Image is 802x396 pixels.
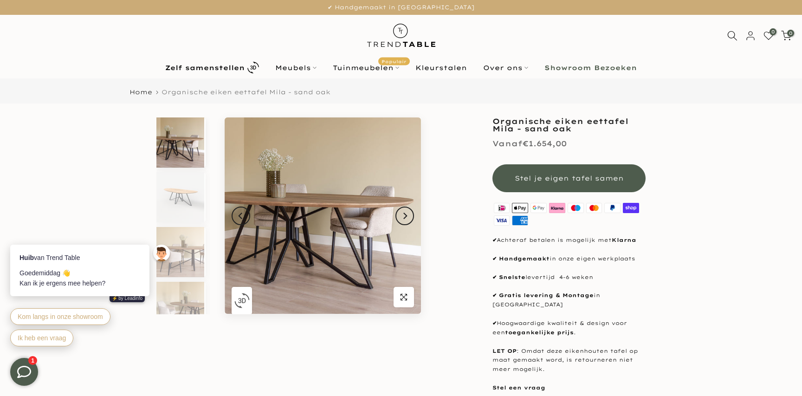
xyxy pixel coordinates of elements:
[492,347,646,374] p: : Omdat deze eikenhouten tafel op maat gemaakt word, is retourneren niet meer mogelijk.
[511,214,530,227] img: american express
[1,349,47,395] iframe: toggle-frame
[492,320,497,326] strong: ✔
[492,237,497,243] strong: ✔
[505,329,574,336] strong: toegankelijke prijs
[232,207,250,225] button: Previous
[622,201,640,214] img: shopify pay
[515,174,624,182] span: Stel je eigen tafel samen
[603,201,622,214] img: paypal
[530,201,548,214] img: google pay
[499,292,594,299] strong: Gratis levering & Montage
[162,88,330,96] span: Organische eiken eettafel Mila - sand oak
[492,384,545,391] a: Stel een vraag
[234,293,250,308] img: 3D_icon.svg
[566,201,585,214] img: maestro
[12,2,790,13] p: ✔ Handgemaakt in [GEOGRAPHIC_DATA]
[492,201,511,214] img: ideal
[407,62,475,73] a: Kleurstalen
[492,291,646,310] p: in [GEOGRAPHIC_DATA]
[770,28,776,35] span: 0
[492,164,646,192] button: Stel je eigen tafel samen
[492,274,497,280] strong: ✔
[499,255,550,262] strong: Handgemaakt
[492,214,511,227] img: visa
[492,348,517,354] strong: LET OP
[585,201,603,214] img: master
[1,199,182,358] iframe: bot-iframe
[395,207,414,225] button: Next
[499,274,525,280] strong: Snelste
[492,255,497,262] strong: ✔
[781,31,791,41] a: 0
[267,62,325,73] a: Meubels
[511,201,530,214] img: apple pay
[157,59,267,76] a: Zelf samenstellen
[492,254,646,264] p: in onze eigen werkplaats
[492,319,646,338] p: Hoogwaardige kwaliteit & design voor een .
[129,89,152,95] a: Home
[492,236,646,245] p: Achteraf betalen is mogelijk met
[548,201,566,214] img: klarna
[492,137,567,150] div: €1.654,00
[537,62,645,73] a: Showroom Bezoeken
[475,62,537,73] a: Over ons
[492,117,646,132] h1: Organische eiken eettafel Mila - sand oak
[361,15,442,56] img: trend-table
[612,237,636,243] strong: Klarna
[492,139,523,148] span: Vanaf
[378,57,410,65] span: Populair
[763,31,774,41] a: 0
[544,65,637,71] b: Showroom Bezoeken
[787,30,794,37] span: 0
[492,292,497,299] strong: ✔
[325,62,407,73] a: TuinmeubelenPopulair
[165,65,245,71] b: Zelf samenstellen
[492,273,646,282] p: levertijd 4-6 weken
